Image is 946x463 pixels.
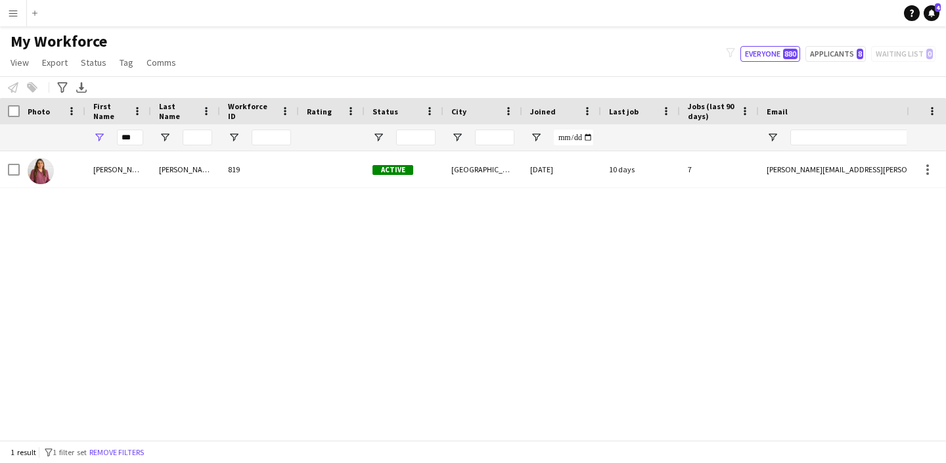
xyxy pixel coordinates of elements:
div: [GEOGRAPHIC_DATA] [443,151,522,187]
input: Status Filter Input [396,130,436,145]
span: My Workforce [11,32,107,51]
button: Open Filter Menu [451,132,463,143]
a: Status [76,54,112,71]
button: Open Filter Menu [372,132,384,143]
span: View [11,57,29,68]
button: Open Filter Menu [159,132,171,143]
div: 7 [680,151,759,187]
input: Workforce ID Filter Input [252,130,291,145]
span: 1 filter set [53,447,87,457]
button: Open Filter Menu [93,132,105,143]
button: Open Filter Menu [530,132,542,143]
span: Email [767,107,788,116]
span: 8 [857,49,863,59]
span: Tag [120,57,133,68]
span: City [451,107,466,116]
div: 819 [220,151,299,187]
a: Tag [114,54,139,71]
span: Export [42,57,68,68]
button: Everyone880 [740,46,800,62]
img: Pamela Mondragon [28,158,54,184]
span: Workforce ID [228,101,275,121]
span: 4 [935,3,941,12]
input: First Name Filter Input [117,130,143,145]
span: Photo [28,107,50,116]
span: Last Name [159,101,196,121]
div: [PERSON_NAME] [151,151,220,187]
span: Active [372,165,413,175]
a: 4 [924,5,939,21]
input: Last Name Filter Input [183,130,212,145]
button: Open Filter Menu [767,132,778,143]
a: View [5,54,34,71]
button: Applicants8 [805,46,866,62]
a: Export [37,54,73,71]
span: Joined [530,107,556,116]
div: 10 days [601,151,680,187]
app-action-btn: Advanced filters [55,80,70,95]
app-action-btn: Export XLSX [74,80,89,95]
div: [DATE] [522,151,601,187]
span: Jobs (last 90 days) [688,101,735,121]
span: Last job [609,107,639,116]
span: Rating [307,107,332,116]
div: [PERSON_NAME] [85,151,151,187]
input: Joined Filter Input [554,130,593,145]
span: Status [81,57,106,68]
span: Status [372,107,398,116]
span: First Name [93,101,127,121]
input: City Filter Input [475,130,514,145]
a: Comms [141,54,181,71]
span: 880 [783,49,798,59]
button: Remove filters [87,445,146,460]
span: Comms [146,57,176,68]
button: Open Filter Menu [228,132,240,143]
